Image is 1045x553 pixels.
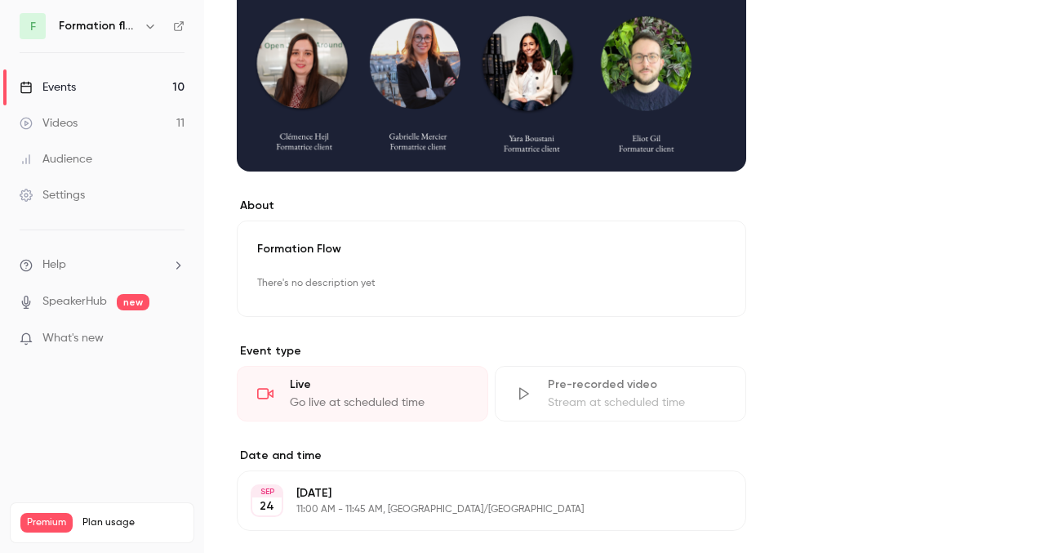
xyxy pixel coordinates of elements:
[82,516,184,529] span: Plan usage
[20,151,92,167] div: Audience
[30,18,36,35] span: F
[42,256,66,274] span: Help
[20,187,85,203] div: Settings
[20,513,73,533] span: Premium
[59,18,137,34] h6: Formation flow
[257,270,726,297] p: There's no description yet
[20,256,185,274] li: help-dropdown-opener
[20,115,78,132] div: Videos
[548,377,726,393] div: Pre-recorded video
[20,79,76,96] div: Events
[237,448,746,464] label: Date and time
[290,377,468,393] div: Live
[165,332,185,346] iframe: Noticeable Trigger
[237,366,488,421] div: LiveGo live at scheduled time
[257,241,726,257] p: Formation Flow
[252,486,282,497] div: SEP
[290,395,468,411] div: Go live at scheduled time
[296,485,660,502] p: [DATE]
[260,498,274,515] p: 24
[237,343,746,359] p: Event type
[296,503,660,516] p: 11:00 AM - 11:45 AM, [GEOGRAPHIC_DATA]/[GEOGRAPHIC_DATA]
[42,330,104,347] span: What's new
[117,294,149,310] span: new
[237,198,746,214] label: About
[42,293,107,310] a: SpeakerHub
[495,366,746,421] div: Pre-recorded videoStream at scheduled time
[548,395,726,411] div: Stream at scheduled time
